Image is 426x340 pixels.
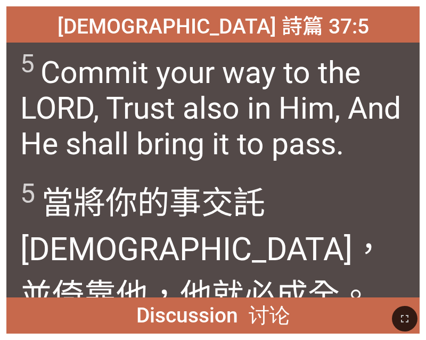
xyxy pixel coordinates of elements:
[20,49,35,79] sup: 5
[20,184,384,314] wh1870: 交託
[20,230,384,314] wh1556: [DEMOGRAPHIC_DATA]
[340,277,372,314] wh6213: 。
[58,10,369,39] span: [DEMOGRAPHIC_DATA] 詩篇 37:5
[116,277,372,314] wh982: 他，他就必成全
[20,178,35,209] sup: 5
[20,177,406,316] span: 當將你的事
[20,49,406,162] span: Commit your way to the LORD, Trust also in Him, And He shall bring it to pass.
